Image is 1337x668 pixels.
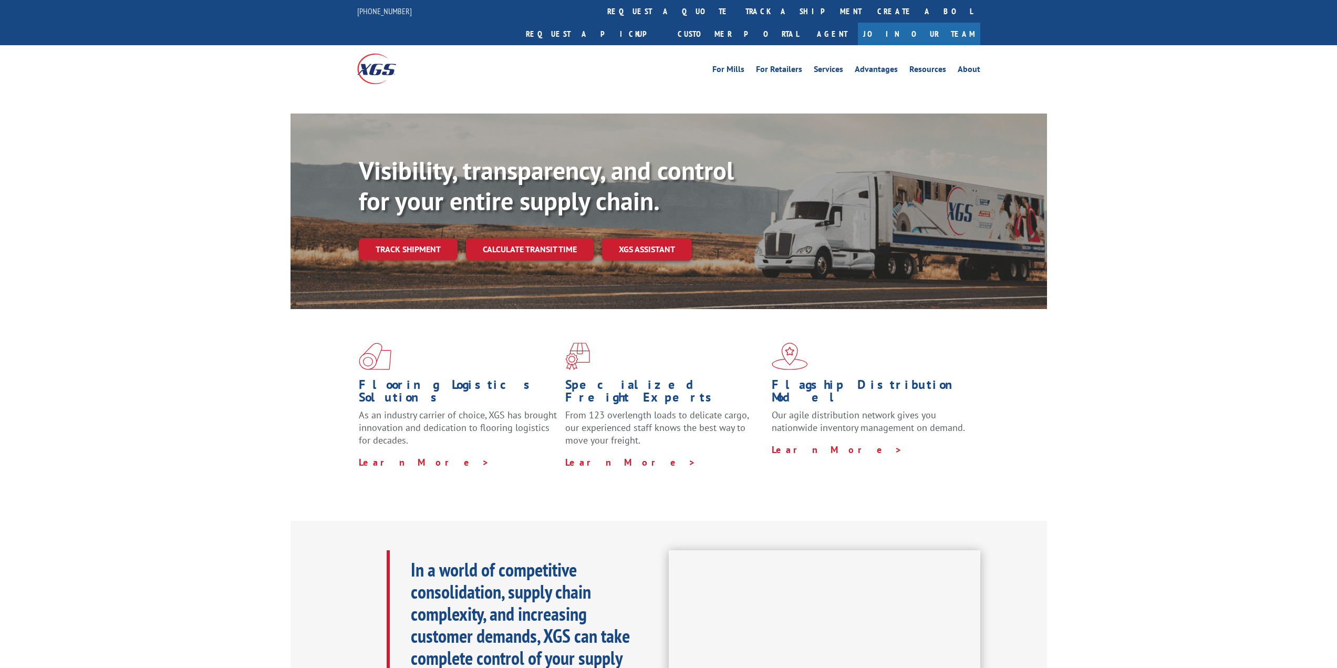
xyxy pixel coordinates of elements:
a: About [958,65,980,77]
span: Our agile distribution network gives you nationwide inventory management on demand. [772,409,965,434]
p: From 123 overlength loads to delicate cargo, our experienced staff knows the best way to move you... [565,409,764,456]
img: xgs-icon-focused-on-flooring-red [565,343,590,370]
img: xgs-icon-flagship-distribution-model-red [772,343,808,370]
a: Customer Portal [670,23,806,45]
a: Calculate transit time [466,238,594,261]
span: As an industry carrier of choice, XGS has brought innovation and dedication to flooring logistics... [359,409,557,446]
a: [PHONE_NUMBER] [357,6,412,16]
a: Learn More > [359,456,490,468]
h1: Specialized Freight Experts [565,378,764,409]
a: For Mills [712,65,744,77]
b: Visibility, transparency, and control for your entire supply chain. [359,154,734,217]
a: Request a pickup [518,23,670,45]
a: Track shipment [359,238,458,260]
a: Learn More > [565,456,696,468]
a: Resources [909,65,946,77]
img: xgs-icon-total-supply-chain-intelligence-red [359,343,391,370]
a: Agent [806,23,858,45]
a: For Retailers [756,65,802,77]
a: Services [814,65,843,77]
h1: Flooring Logistics Solutions [359,378,557,409]
a: Learn More > [772,444,903,456]
a: Advantages [855,65,898,77]
a: XGS ASSISTANT [602,238,692,261]
a: Join Our Team [858,23,980,45]
h1: Flagship Distribution Model [772,378,970,409]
